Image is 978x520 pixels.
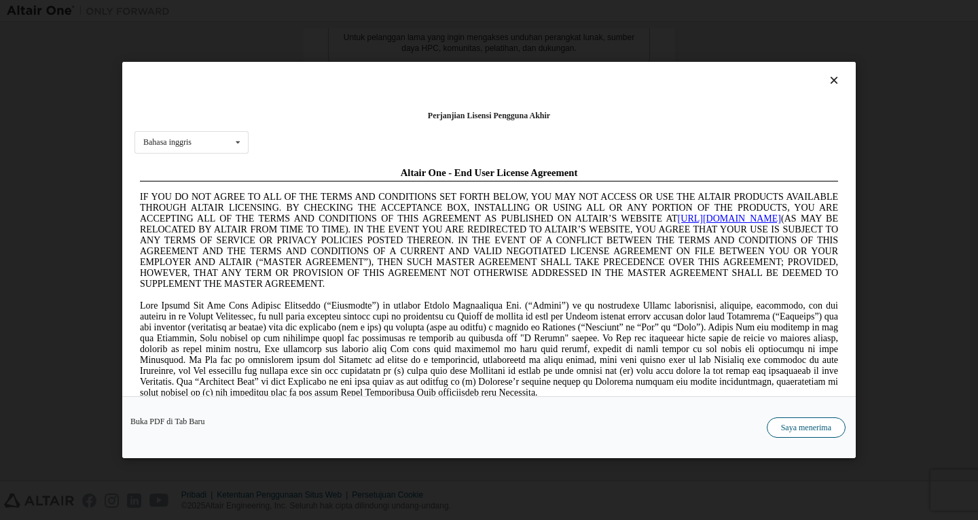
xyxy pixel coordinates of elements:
font: Perjanjian Lisensi Pengguna Akhir [428,111,550,120]
a: [URL][DOMAIN_NAME] [543,52,647,62]
a: Buka PDF di Tab Baru [130,417,205,426]
span: Altair One - End User License Agreement [266,5,443,16]
button: Saya menerima [767,417,846,438]
font: Bahasa inggris [143,137,192,147]
span: IF YOU DO NOT AGREE TO ALL OF THE TERMS AND CONDITIONS SET FORTH BELOW, YOU MAY NOT ACCESS OR USE... [5,30,704,127]
font: Buka PDF di Tab Baru [130,417,205,426]
span: Lore Ipsumd Sit Ame Cons Adipisc Elitseddo (“Eiusmodte”) in utlabor Etdolo Magnaaliqua Eni. (“Adm... [5,139,704,236]
font: Saya menerima [781,423,831,432]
